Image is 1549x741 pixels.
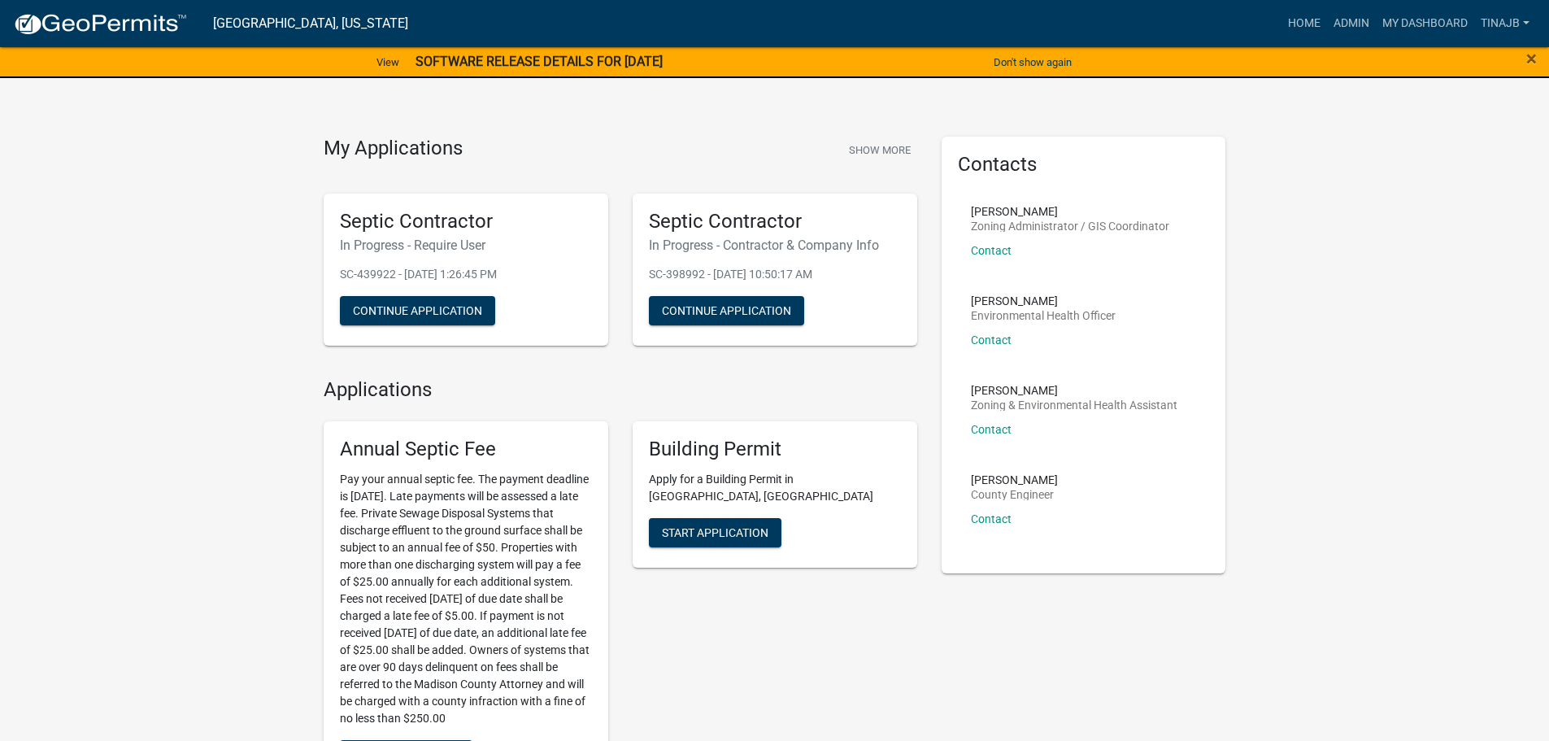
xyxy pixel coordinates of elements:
[340,471,592,727] p: Pay your annual septic fee. The payment deadline is [DATE]. Late payments will be assessed a late...
[971,333,1012,347] a: Contact
[370,49,406,76] a: View
[971,310,1116,321] p: Environmental Health Officer
[340,296,495,325] button: Continue Application
[1526,47,1537,70] span: ×
[416,54,663,69] strong: SOFTWARE RELEASE DETAILS FOR [DATE]
[649,238,901,253] h6: In Progress - Contractor & Company Info
[213,10,408,37] a: [GEOGRAPHIC_DATA], [US_STATE]
[971,385,1177,396] p: [PERSON_NAME]
[324,378,917,402] h4: Applications
[1474,8,1536,39] a: Tinajb
[1281,8,1327,39] a: Home
[649,518,781,547] button: Start Application
[662,526,768,539] span: Start Application
[324,137,463,161] h4: My Applications
[340,266,592,283] p: SC-439922 - [DATE] 1:26:45 PM
[1376,8,1474,39] a: My Dashboard
[971,489,1058,500] p: County Engineer
[971,244,1012,257] a: Contact
[971,512,1012,525] a: Contact
[971,474,1058,486] p: [PERSON_NAME]
[649,471,901,505] p: Apply for a Building Permit in [GEOGRAPHIC_DATA], [GEOGRAPHIC_DATA]
[971,220,1169,232] p: Zoning Administrator / GIS Coordinator
[649,438,901,461] h5: Building Permit
[340,238,592,253] h6: In Progress - Require User
[987,49,1078,76] button: Don't show again
[649,210,901,233] h5: Septic Contractor
[971,206,1169,217] p: [PERSON_NAME]
[649,296,804,325] button: Continue Application
[340,438,592,461] h5: Annual Septic Fee
[1327,8,1376,39] a: Admin
[971,423,1012,436] a: Contact
[649,266,901,283] p: SC-398992 - [DATE] 10:50:17 AM
[958,153,1210,177] h5: Contacts
[971,399,1177,411] p: Zoning & Environmental Health Assistant
[971,295,1116,307] p: [PERSON_NAME]
[340,210,592,233] h5: Septic Contractor
[1526,49,1537,68] button: Close
[842,137,917,163] button: Show More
